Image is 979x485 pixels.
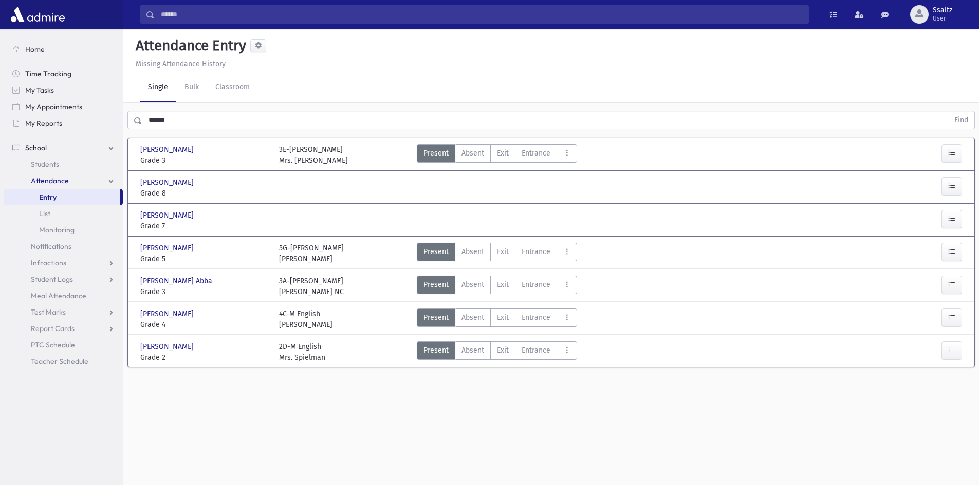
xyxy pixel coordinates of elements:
div: AttTypes [417,144,577,166]
span: Grade 3 [140,286,269,297]
span: Entrance [522,312,550,323]
span: [PERSON_NAME] Abba [140,276,214,286]
span: Exit [497,345,509,356]
span: My Tasks [25,86,54,95]
span: Home [25,45,45,54]
span: Entrance [522,345,550,356]
span: [PERSON_NAME] [140,144,196,155]
span: [PERSON_NAME] [140,177,196,188]
a: List [4,205,123,222]
a: Missing Attendance History [132,60,226,68]
span: Student Logs [31,275,73,284]
a: Single [140,73,176,102]
span: User [933,14,952,23]
span: [PERSON_NAME] [140,210,196,221]
span: Meal Attendance [31,291,86,300]
span: List [39,209,50,218]
a: My Reports [4,115,123,131]
span: Grade 8 [140,188,269,199]
div: AttTypes [417,341,577,363]
a: Attendance [4,172,123,189]
span: Ssaltz [933,6,952,14]
a: Report Cards [4,320,123,337]
span: Entrance [522,246,550,257]
img: AdmirePro [8,4,67,25]
span: Test Marks [31,307,66,317]
span: Present [423,279,449,290]
a: Entry [4,189,120,205]
span: Time Tracking [25,69,71,79]
span: [PERSON_NAME] [140,308,196,319]
span: Exit [497,312,509,323]
div: 5G-[PERSON_NAME] [PERSON_NAME] [279,243,344,264]
div: 2D-M English Mrs. Spielman [279,341,325,363]
span: Students [31,160,59,169]
span: Teacher Schedule [31,357,88,366]
u: Missing Attendance History [136,60,226,68]
span: My Reports [25,119,62,128]
input: Search [155,5,808,24]
span: Grade 2 [140,352,269,363]
span: [PERSON_NAME] [140,243,196,254]
button: Find [948,111,974,129]
a: My Appointments [4,99,123,115]
div: 3E-[PERSON_NAME] Mrs. [PERSON_NAME] [279,144,348,166]
a: Monitoring [4,222,123,238]
a: Time Tracking [4,66,123,82]
a: Teacher Schedule [4,353,123,370]
span: Absent [461,148,484,159]
span: Absent [461,345,484,356]
span: Infractions [31,258,66,267]
a: Bulk [176,73,207,102]
a: Student Logs [4,271,123,287]
span: [PERSON_NAME] [140,341,196,352]
span: Exit [497,246,509,257]
span: Monitoring [39,225,75,235]
span: Attendance [31,176,69,185]
span: Present [423,345,449,356]
h5: Attendance Entry [132,37,246,54]
a: School [4,140,123,156]
span: Notifications [31,242,71,251]
a: Students [4,156,123,172]
span: Absent [461,279,484,290]
span: Entry [39,192,57,202]
span: Exit [497,148,509,159]
span: Report Cards [31,324,75,333]
a: Infractions [4,255,123,271]
span: Entrance [522,279,550,290]
span: Present [423,148,449,159]
div: 3A-[PERSON_NAME] [PERSON_NAME] NC [279,276,344,297]
span: PTC Schedule [31,340,75,350]
div: 4C-M English [PERSON_NAME] [279,308,333,330]
span: Absent [461,312,484,323]
span: Grade 3 [140,155,269,166]
a: Notifications [4,238,123,255]
span: Grade 5 [140,254,269,264]
a: PTC Schedule [4,337,123,353]
a: Classroom [207,73,258,102]
span: Grade 7 [140,221,269,231]
span: Exit [497,279,509,290]
span: My Appointments [25,102,82,111]
span: School [25,143,47,152]
span: Grade 4 [140,319,269,330]
a: My Tasks [4,82,123,99]
div: AttTypes [417,243,577,264]
span: Present [423,246,449,257]
div: AttTypes [417,308,577,330]
a: Test Marks [4,304,123,320]
span: Entrance [522,148,550,159]
div: AttTypes [417,276,577,297]
span: Present [423,312,449,323]
a: Meal Attendance [4,287,123,304]
a: Home [4,41,123,57]
span: Absent [461,246,484,257]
